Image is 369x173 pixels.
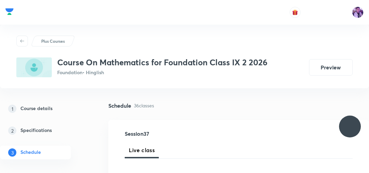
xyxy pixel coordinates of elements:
[309,59,353,76] button: Preview
[8,148,16,157] p: 3
[20,105,52,113] h5: Course details
[352,6,364,18] img: preeti Tripathi
[8,127,16,135] p: 2
[20,148,41,157] h5: Schedule
[346,122,354,131] img: ttu
[125,131,243,136] h4: Session 37
[57,69,267,76] p: Foundation • Hinglish
[20,127,52,135] h5: Specifications
[129,146,155,154] span: Live class
[57,57,267,67] h3: Course On Mathematics for Foundation Class IX 2 2026
[5,6,14,18] a: Company Logo
[134,102,154,109] p: 36 classes
[5,6,14,17] img: Company Logo
[108,103,131,108] h4: Schedule
[8,105,16,113] p: 1
[41,38,65,44] p: Plus Courses
[292,9,298,15] img: avatar
[16,57,52,77] img: 2622E982-1666-41BD-9608-858766430C28_plus.png
[290,7,301,18] button: avatar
